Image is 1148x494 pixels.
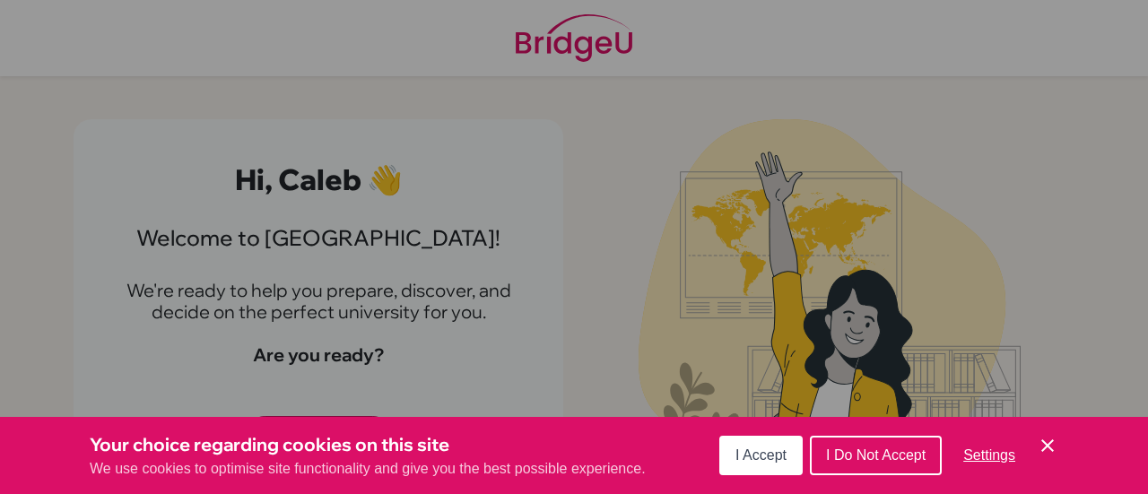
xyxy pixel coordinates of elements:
h3: Your choice regarding cookies on this site [90,431,646,458]
span: Settings [963,447,1015,463]
p: We use cookies to optimise site functionality and give you the best possible experience. [90,458,646,480]
button: Settings [949,438,1030,473]
button: I Do Not Accept [810,436,942,475]
button: I Accept [719,436,803,475]
span: I Accept [735,447,787,463]
button: Save and close [1037,435,1058,456]
span: I Do Not Accept [826,447,926,463]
